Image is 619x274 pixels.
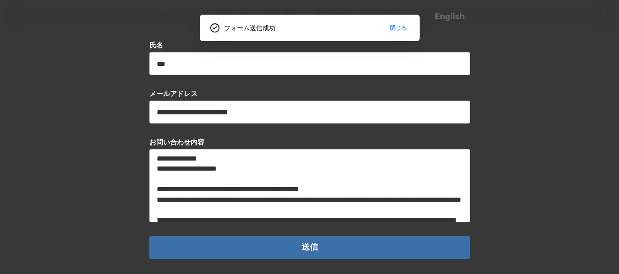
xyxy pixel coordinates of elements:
a: 採用情報 [311,9,359,24]
button: 送信 [149,236,470,259]
p: お問い合わせ内容 [149,137,204,147]
p: 送信 [301,243,318,252]
button: 閉じる [386,22,410,33]
a: サービス一覧 [196,9,252,24]
p: 採用情報 [311,9,349,24]
a: English [435,11,465,22]
a: お問い合わせ [359,9,416,24]
div: フォーム送信成功 [224,23,275,32]
p: 氏名 [149,40,163,50]
p: メールアドレス [149,89,197,98]
a: 会社情報 [262,9,302,24]
a: ホーム [154,9,186,24]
